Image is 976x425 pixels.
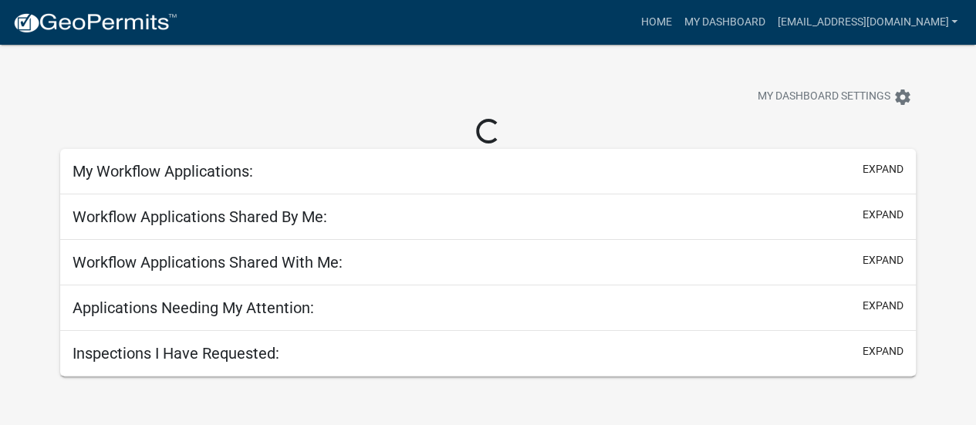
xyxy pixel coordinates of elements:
button: expand [863,298,903,314]
h5: Inspections I Have Requested: [73,344,279,363]
h5: Applications Needing My Attention: [73,299,314,317]
h5: Workflow Applications Shared By Me: [73,207,327,226]
h5: My Workflow Applications: [73,162,253,180]
button: expand [863,252,903,268]
button: expand [863,161,903,177]
i: settings [893,88,912,106]
a: Home [634,8,677,37]
h5: Workflow Applications Shared With Me: [73,253,343,272]
a: [EMAIL_ADDRESS][DOMAIN_NAME] [771,8,964,37]
button: expand [863,207,903,223]
span: My Dashboard Settings [758,88,890,106]
a: My Dashboard [677,8,771,37]
button: My Dashboard Settingssettings [745,82,924,112]
button: expand [863,343,903,359]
